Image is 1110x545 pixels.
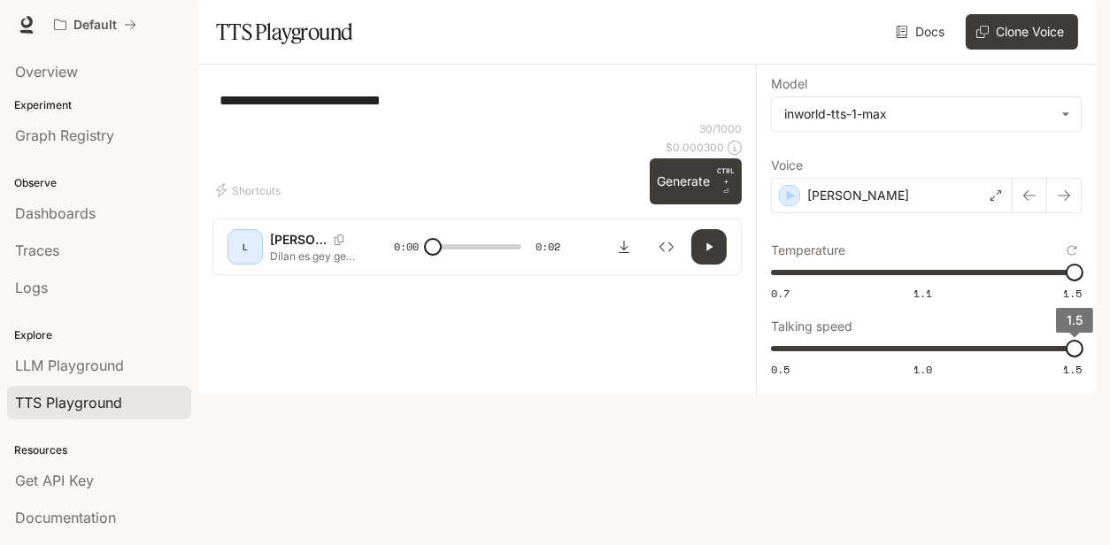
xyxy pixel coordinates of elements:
[327,234,351,245] button: Copy Voice ID
[73,18,117,33] p: Default
[784,105,1052,123] div: inworld-tts-1-max
[666,140,724,155] p: $ 0.000300
[1067,312,1083,327] span: 1.5
[606,229,642,265] button: Download audio
[772,97,1081,131] div: inworld-tts-1-max
[212,176,288,204] button: Shortcuts
[771,159,803,172] p: Voice
[807,187,909,204] p: [PERSON_NAME]
[46,7,144,42] button: All workspaces
[717,165,735,197] p: ⏎
[892,14,952,50] a: Docs
[771,320,852,333] p: Talking speed
[270,231,327,249] p: [PERSON_NAME]
[771,78,807,90] p: Model
[913,286,932,301] span: 1.1
[1062,241,1082,260] button: Reset to default
[699,121,742,136] p: 30 / 1000
[270,249,355,264] p: Dilan es gey gey le gusta beto
[394,238,419,256] span: 0:00
[650,158,742,204] button: GenerateCTRL +⏎
[913,362,932,377] span: 1.0
[771,244,845,257] p: Temperature
[771,286,790,301] span: 0.7
[216,14,353,50] h1: TTS Playground
[771,362,790,377] span: 0.5
[649,229,684,265] button: Inspect
[717,165,735,187] p: CTRL +
[536,238,560,256] span: 0:02
[231,233,259,261] div: L
[966,14,1078,50] button: Clone Voice
[1063,362,1082,377] span: 1.5
[1063,286,1082,301] span: 1.5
